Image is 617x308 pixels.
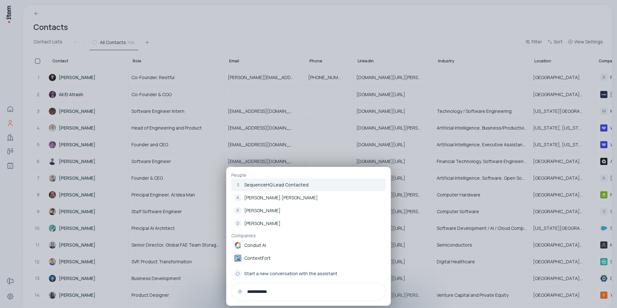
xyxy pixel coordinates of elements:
a: ContextFort [231,252,386,265]
div: S [234,181,242,189]
p: [PERSON_NAME] [244,220,281,227]
p: Conduit AI [244,242,266,249]
img: Conduit AI [234,241,242,249]
button: Start a new conversation with the assistant [231,267,386,280]
div: R [234,207,242,214]
img: ContextFort [234,254,242,262]
div: A [234,194,242,202]
p: [PERSON_NAME] [244,207,281,214]
a: SSequenceHQ Lead Contacted [231,178,386,191]
div: D [234,220,242,227]
span: Start a new conversation with the assistant [244,270,337,277]
div: PeopleSSequenceHQ Lead ContactedA[PERSON_NAME] [PERSON_NAME]R[PERSON_NAME]D[PERSON_NAME]Companies... [226,167,391,306]
a: A[PERSON_NAME] [PERSON_NAME] [231,191,386,204]
p: ContextFort [244,255,271,261]
a: D[PERSON_NAME] [231,217,386,230]
a: R[PERSON_NAME] [231,204,386,217]
p: People [231,172,386,178]
p: SequenceHQ Lead Contacted [244,182,308,188]
p: [PERSON_NAME] [PERSON_NAME] [244,195,318,201]
a: Conduit AI [231,239,386,252]
p: Companies [231,232,386,239]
